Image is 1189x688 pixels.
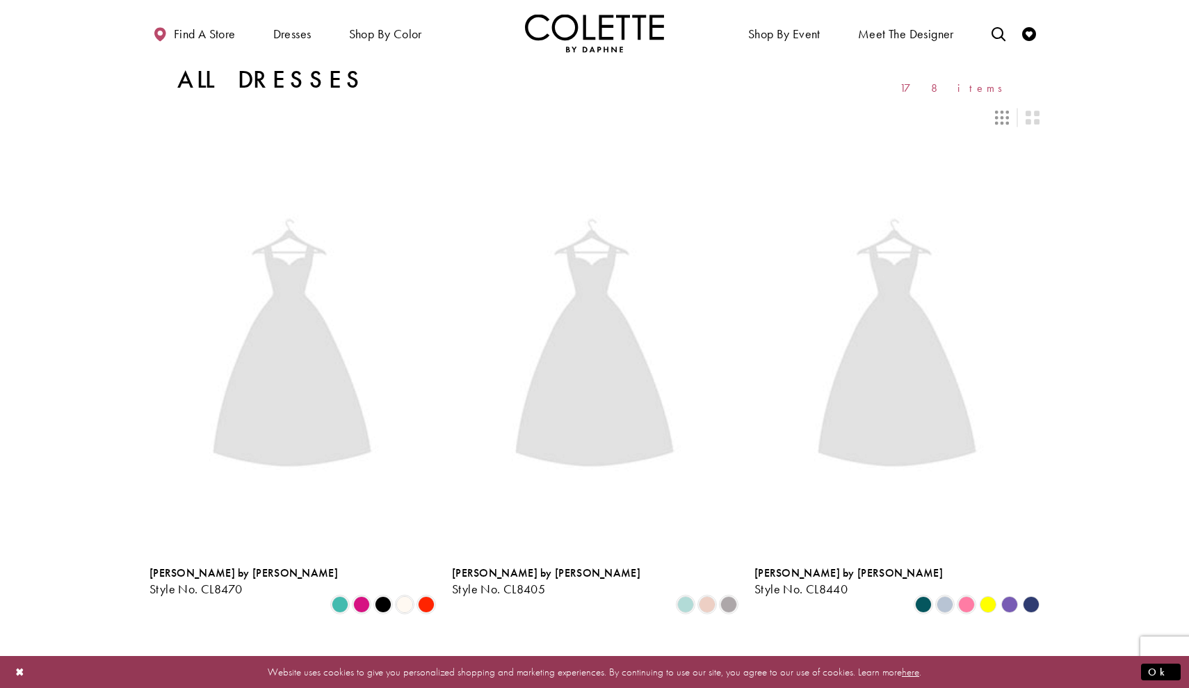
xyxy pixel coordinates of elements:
span: Switch layout to 2 columns [1026,111,1040,125]
button: Submit Dialog [1141,663,1181,680]
a: Visit Colette by Daphne Style No. CL8440 Page [754,141,1040,556]
p: Website uses cookies to give you personalized shopping and marketing experiences. By continuing t... [100,662,1089,681]
a: Check Wishlist [1019,14,1040,52]
h1: All Dresses [177,66,366,94]
span: Shop By Event [745,14,824,52]
i: Black [375,596,391,613]
span: Switch layout to 3 columns [995,111,1009,125]
i: Ice Blue [937,596,953,613]
i: Spruce [915,596,932,613]
a: Toggle search [988,14,1009,52]
i: Yellow [980,596,996,613]
span: 178 items [900,82,1012,94]
span: Shop by color [349,27,422,41]
span: [PERSON_NAME] by [PERSON_NAME] [452,566,640,580]
span: [PERSON_NAME] by [PERSON_NAME] [149,566,338,580]
span: Meet the designer [858,27,954,41]
i: Fuchsia [353,596,370,613]
span: Dresses [270,14,315,52]
span: Dresses [273,27,312,41]
i: Violet [1001,596,1018,613]
div: Colette by Daphne Style No. CL8470 [149,567,338,596]
span: Style No. CL8470 [149,581,242,597]
a: Meet the designer [855,14,957,52]
div: Layout Controls [141,102,1048,133]
a: Visit Home Page [525,14,664,52]
span: Shop By Event [748,27,820,41]
i: Diamond White [396,596,413,613]
span: [PERSON_NAME] by [PERSON_NAME] [754,566,943,580]
i: Rose [699,596,715,613]
span: Style No. CL8440 [754,581,848,597]
span: Style No. CL8405 [452,581,545,597]
i: Sea Glass [677,596,694,613]
span: Shop by color [346,14,426,52]
div: Colette by Daphne Style No. CL8440 [754,567,943,596]
i: Navy Blue [1023,596,1040,613]
span: Find a store [174,27,236,41]
a: here [902,664,919,678]
i: Scarlet [418,596,435,613]
a: Visit Colette by Daphne Style No. CL8405 Page [452,141,737,556]
img: Colette by Daphne [525,14,664,52]
a: Visit Colette by Daphne Style No. CL8470 Page [149,141,435,556]
a: Find a store [149,14,238,52]
i: Cotton Candy [958,596,975,613]
button: Close Dialog [8,659,32,684]
i: Turquoise [332,596,348,613]
div: Colette by Daphne Style No. CL8405 [452,567,640,596]
i: Smoke [720,596,737,613]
